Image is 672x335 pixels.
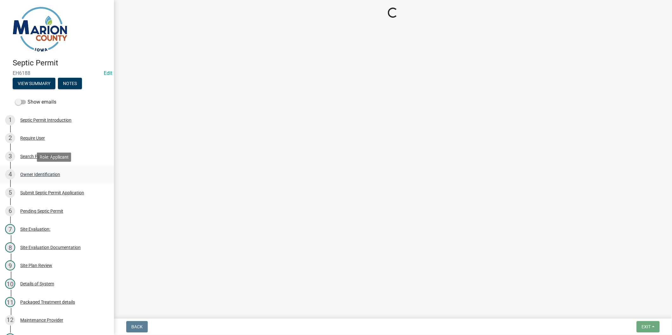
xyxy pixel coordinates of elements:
div: 10 [5,279,15,289]
div: Maintenance Provider [20,318,63,322]
div: 1 [5,115,15,125]
div: Require User [20,136,45,140]
div: Packaged Treatment details [20,300,75,304]
div: Details of System [20,282,54,286]
div: 4 [5,169,15,180]
span: EH6188 [13,70,101,76]
button: Notes [58,78,82,89]
wm-modal-confirm: Notes [58,81,82,86]
div: Search Parcel Data [20,154,58,159]
span: Back [131,324,143,329]
button: View Summary [13,78,55,89]
div: Septic Permit Introduction [20,118,72,122]
div: Submit Septic Permit Application [20,191,84,195]
wm-modal-confirm: Summary [13,81,55,86]
div: Owner Identification [20,172,60,177]
div: 8 [5,242,15,253]
div: Site Evaluation Documentation [20,245,81,250]
label: Show emails [15,98,56,106]
div: 12 [5,315,15,325]
div: 7 [5,224,15,234]
img: Marion County, Iowa [13,7,67,52]
button: Back [126,321,148,332]
div: 5 [5,188,15,198]
button: Exit [637,321,660,332]
div: 6 [5,206,15,216]
h4: Septic Permit [13,58,109,68]
span: Exit [642,324,651,329]
div: 2 [5,133,15,143]
div: 9 [5,260,15,271]
div: 11 [5,297,15,307]
a: Edit [104,70,112,76]
div: 3 [5,151,15,161]
div: Site Evaluation: [20,227,50,231]
div: Pending Septic Permit [20,209,63,213]
wm-modal-confirm: Edit Application Number [104,70,112,76]
div: Role: Applicant [37,152,71,161]
div: Site Plan Review [20,263,52,268]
